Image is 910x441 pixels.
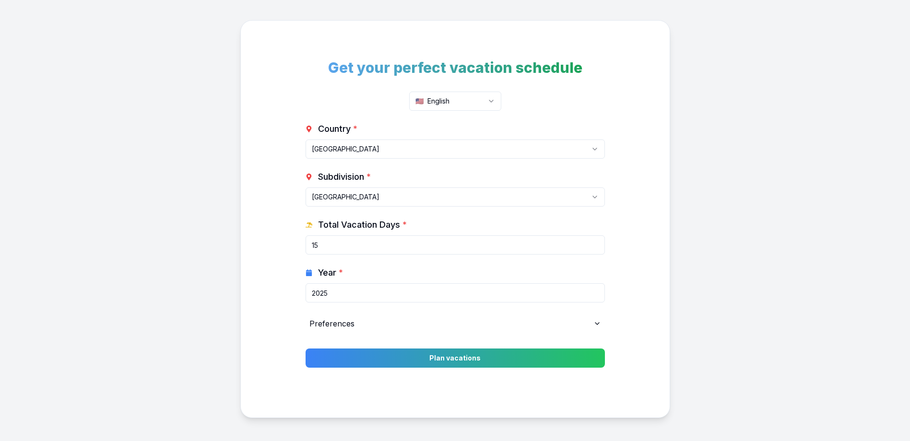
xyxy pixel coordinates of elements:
span: Country [318,122,357,136]
button: Plan vacations [306,348,605,368]
span: Total Vacation Days [318,218,407,232]
span: Subdivision [318,170,371,184]
span: Year [318,266,343,279]
span: Preferences [309,318,355,329]
h1: Get your perfect vacation schedule [306,59,605,76]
